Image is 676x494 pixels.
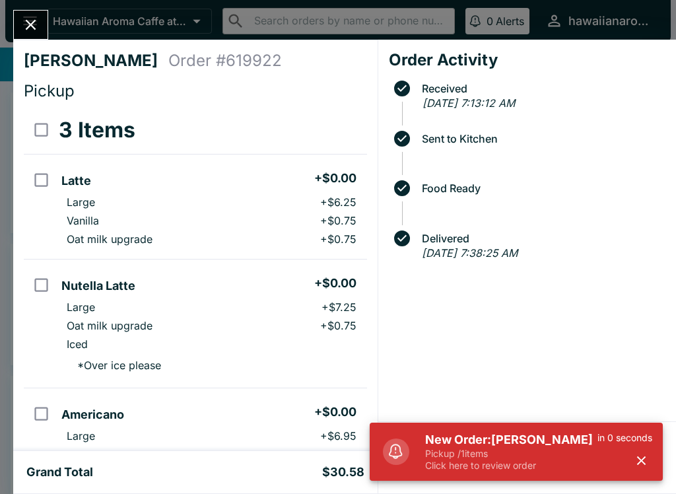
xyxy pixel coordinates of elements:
[320,319,356,332] p: + $0.75
[425,460,597,472] p: Click here to review order
[24,81,75,100] span: Pickup
[67,195,95,209] p: Large
[59,117,135,143] h3: 3 Items
[26,464,93,480] h5: Grand Total
[67,232,152,246] p: Oat milk upgrade
[320,195,356,209] p: + $6.25
[314,404,356,420] h5: + $0.00
[67,359,161,372] p: * Over ice please
[314,275,356,291] h5: + $0.00
[320,429,356,442] p: + $6.95
[389,50,665,70] h4: Order Activity
[415,83,665,94] span: Received
[422,246,518,260] em: [DATE] 7:38:25 AM
[24,51,168,71] h4: [PERSON_NAME]
[425,448,597,460] p: Pickup / 1 items
[67,337,88,351] p: Iced
[415,182,665,194] span: Food Ready
[320,232,356,246] p: + $0.75
[322,464,364,480] h5: $30.58
[314,170,356,186] h5: + $0.00
[321,300,356,314] p: + $7.25
[61,407,124,423] h5: Americano
[425,432,597,448] h5: New Order: [PERSON_NAME]
[597,432,652,444] p: in 0 seconds
[61,173,91,189] h5: Latte
[61,278,135,294] h5: Nutella Latte
[320,214,356,227] p: + $0.75
[67,300,95,314] p: Large
[67,319,152,332] p: Oat milk upgrade
[67,214,99,227] p: Vanilla
[168,51,282,71] h4: Order # 619922
[14,11,48,39] button: Close
[415,232,665,244] span: Delivered
[24,106,367,456] table: orders table
[67,429,95,442] p: Large
[415,133,665,145] span: Sent to Kitchen
[422,96,515,110] em: [DATE] 7:13:12 AM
